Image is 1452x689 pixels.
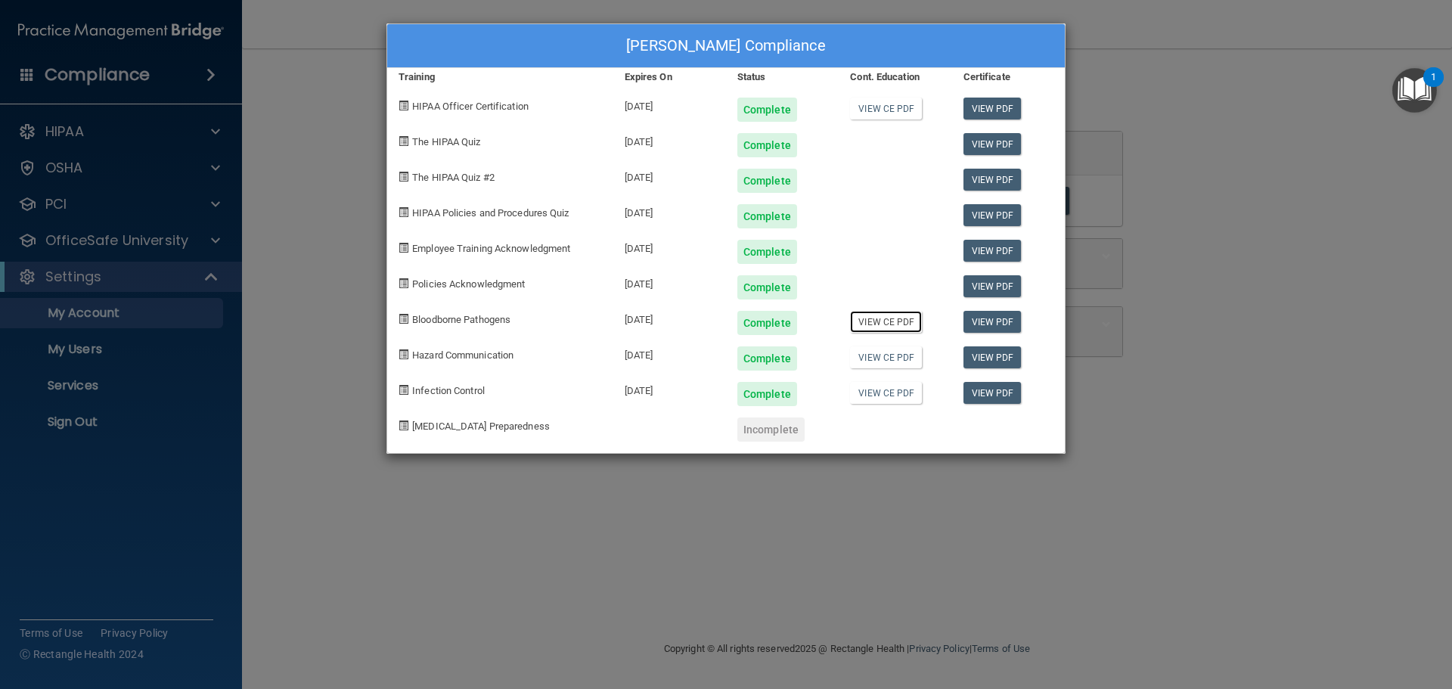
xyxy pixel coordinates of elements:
div: [DATE] [613,264,726,299]
span: HIPAA Officer Certification [412,101,529,112]
div: Complete [737,382,797,406]
div: Expires On [613,68,726,86]
div: Complete [737,311,797,335]
span: Hazard Communication [412,349,513,361]
div: [DATE] [613,335,726,371]
span: The HIPAA Quiz #2 [412,172,495,183]
span: Infection Control [412,385,485,396]
div: Complete [737,98,797,122]
div: [DATE] [613,299,726,335]
div: [DATE] [613,157,726,193]
div: Cont. Education [839,68,951,86]
a: View PDF [963,204,1022,226]
a: View PDF [963,275,1022,297]
div: Complete [737,204,797,228]
a: View CE PDF [850,311,922,333]
div: [PERSON_NAME] Compliance [387,24,1065,68]
div: [DATE] [613,371,726,406]
div: Complete [737,169,797,193]
div: 1 [1431,77,1436,97]
div: [DATE] [613,86,726,122]
div: Complete [737,346,797,371]
a: View PDF [963,382,1022,404]
a: View CE PDF [850,382,922,404]
div: Complete [737,275,797,299]
a: View CE PDF [850,98,922,119]
span: The HIPAA Quiz [412,136,480,147]
div: Complete [737,240,797,264]
span: Bloodborne Pathogens [412,314,510,325]
span: [MEDICAL_DATA] Preparedness [412,421,550,432]
a: View PDF [963,133,1022,155]
span: Policies Acknowledgment [412,278,525,290]
div: Status [726,68,839,86]
div: [DATE] [613,228,726,264]
div: Training [387,68,613,86]
div: Certificate [952,68,1065,86]
span: HIPAA Policies and Procedures Quiz [412,207,569,219]
div: [DATE] [613,193,726,228]
div: Complete [737,133,797,157]
a: View PDF [963,98,1022,119]
a: View PDF [963,169,1022,191]
a: View CE PDF [850,346,922,368]
a: View PDF [963,346,1022,368]
div: Incomplete [737,417,805,442]
a: View PDF [963,311,1022,333]
a: View PDF [963,240,1022,262]
div: [DATE] [613,122,726,157]
span: Employee Training Acknowledgment [412,243,570,254]
button: Open Resource Center, 1 new notification [1392,68,1437,113]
